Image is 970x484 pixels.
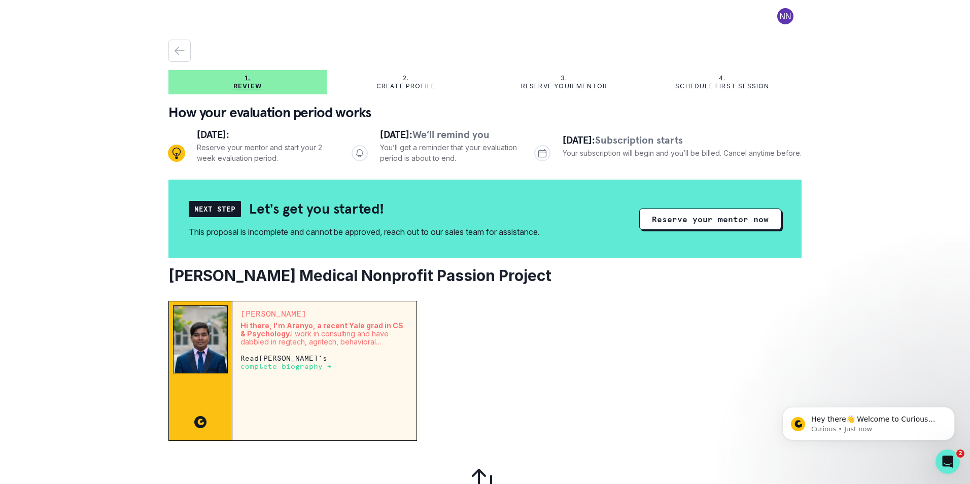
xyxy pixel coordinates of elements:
[521,82,608,90] p: Reserve your mentor
[168,266,802,285] h2: [PERSON_NAME] Medical Nonprofit Passion Project
[380,142,518,163] p: You’ll get a reminder that your evaluation period is about to end.
[563,133,595,147] span: [DATE]:
[189,226,540,238] div: This proposal is incomplete and cannot be approved, reach out to our sales team for assistance.
[563,148,802,158] p: Your subscription will begin and you’ll be billed. Cancel anytime before.
[194,416,206,428] img: CC image
[767,386,970,457] iframe: Intercom notifications message
[769,8,802,24] button: profile picture
[197,128,229,141] span: [DATE]:
[412,128,490,141] span: We’ll remind you
[936,450,960,474] iframe: Intercom live chat
[639,209,781,230] button: Reserve your mentor now
[44,29,173,88] span: Hey there👋 Welcome to Curious Cardinals 🙌 Take a look around! If you have any questions or are ex...
[595,133,683,147] span: Subscription starts
[168,102,802,123] p: How your evaluation period works
[44,39,175,48] p: Message from Curious, sent Just now
[240,354,408,370] p: Read [PERSON_NAME] 's
[197,142,335,163] p: Reserve your mentor and start your 2 week evaluation period.
[240,309,408,318] p: [PERSON_NAME]
[380,128,412,141] span: [DATE]:
[240,322,408,346] p: I work in consulting and have dabbled in regtech, agritech, behavioral sciences, AI, and finance ...
[245,74,251,82] p: 1.
[376,82,436,90] p: Create profile
[168,127,802,180] div: Progress
[240,321,403,338] strong: Hi there, I'm Aranyo, a recent Yale grad in CS & Psychology.
[249,200,384,218] h2: Let's get you started!
[561,74,567,82] p: 3.
[956,450,964,458] span: 2
[719,74,725,82] p: 4.
[403,74,409,82] p: 2.
[233,82,262,90] p: Review
[675,82,769,90] p: Schedule first session
[189,201,241,217] div: Next Step
[240,362,332,370] a: complete biography →
[173,305,228,373] img: Mentor Image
